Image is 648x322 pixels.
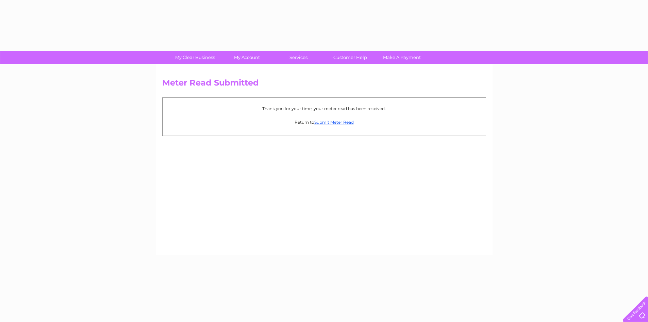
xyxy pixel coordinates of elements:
a: Services [270,51,327,64]
a: Customer Help [322,51,378,64]
a: My Clear Business [167,51,223,64]
a: Make A Payment [374,51,430,64]
a: Submit Meter Read [314,120,354,125]
p: Thank you for your time, your meter read has been received. [166,105,482,112]
p: Return to [166,119,482,125]
a: My Account [219,51,275,64]
h2: Meter Read Submitted [162,78,486,91]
